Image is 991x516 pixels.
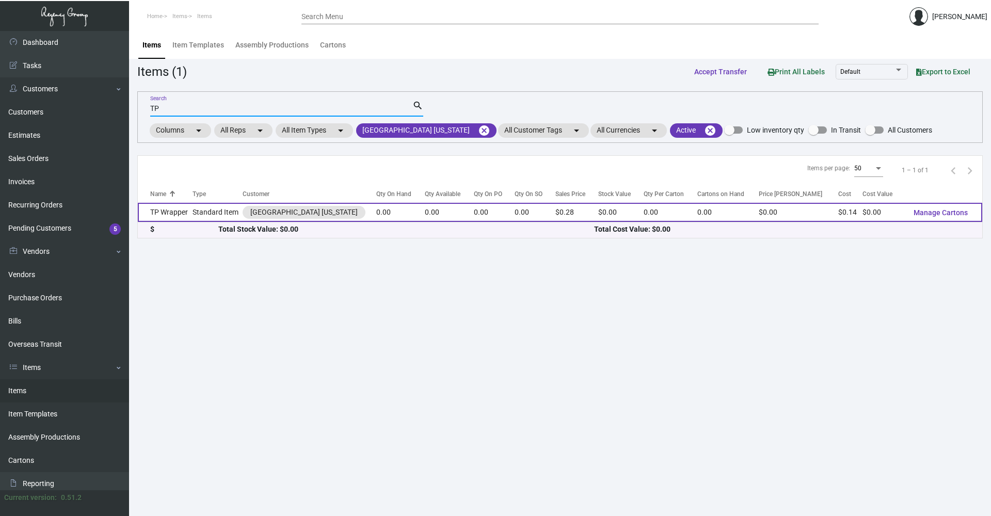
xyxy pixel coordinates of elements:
mat-icon: arrow_drop_down [570,124,583,137]
span: Export to Excel [916,68,970,76]
mat-chip: All Item Types [276,123,353,138]
button: Accept Transfer [686,62,755,81]
mat-chip: Active [670,123,723,138]
div: Type [193,189,206,199]
mat-chip: All Currencies [590,123,667,138]
div: Cartons on Hand [697,189,744,199]
div: Item Templates [172,40,224,51]
span: Items [172,13,187,20]
td: 0.00 [697,203,759,222]
div: Sales Price [555,189,585,199]
mat-icon: search [412,100,423,112]
mat-icon: arrow_drop_down [648,124,661,137]
mat-chip: All Reps [214,123,273,138]
div: Name [150,189,166,199]
span: Default [840,68,860,75]
td: $0.00 [862,203,905,222]
div: Qty Available [425,189,474,199]
div: Cost Value [862,189,892,199]
img: admin@bootstrapmaster.com [909,7,928,26]
div: Assembly Productions [235,40,309,51]
div: Cost [838,189,851,199]
div: Price [PERSON_NAME] [759,189,822,199]
div: Qty On SO [515,189,555,199]
div: Qty Per Carton [644,189,684,199]
td: $0.00 [598,203,644,222]
td: $0.00 [759,203,838,222]
mat-select: Items per page: [854,165,883,172]
div: Stock Value [598,189,644,199]
div: Qty Available [425,189,460,199]
div: Items per page: [807,164,850,173]
div: 1 – 1 of 1 [902,166,929,175]
div: [PERSON_NAME] [932,11,987,22]
div: Cost [838,189,862,199]
mat-chip: All Customer Tags [498,123,589,138]
span: All Customers [888,124,932,136]
div: 0.51.2 [61,492,82,503]
div: Total Stock Value: $0.00 [218,224,594,235]
span: 50 [854,165,861,172]
mat-chip: Columns [150,123,211,138]
span: Items [197,13,212,20]
td: 0.00 [376,203,425,222]
span: Accept Transfer [694,68,747,76]
mat-icon: cancel [478,124,490,137]
mat-icon: arrow_drop_down [334,124,347,137]
mat-icon: cancel [704,124,716,137]
button: Export to Excel [908,62,979,81]
mat-icon: arrow_drop_down [254,124,266,137]
td: $0.28 [555,203,598,222]
td: TP Wrapper [138,203,193,222]
div: Cost Value [862,189,905,199]
span: Print All Labels [768,68,825,76]
div: Qty On SO [515,189,542,199]
mat-chip: [GEOGRAPHIC_DATA] [US_STATE] [356,123,497,138]
div: Total Cost Value: $0.00 [594,224,970,235]
th: Customer [243,185,376,203]
td: Standard Item [193,203,243,222]
div: [GEOGRAPHIC_DATA] [US_STATE] [250,207,358,218]
span: In Transit [831,124,861,136]
div: Qty On Hand [376,189,411,199]
div: Qty On Hand [376,189,425,199]
div: Cartons on Hand [697,189,759,199]
div: Qty On PO [474,189,515,199]
mat-icon: arrow_drop_down [193,124,205,137]
div: Items (1) [137,62,187,81]
div: Price [PERSON_NAME] [759,189,838,199]
td: 0.00 [644,203,698,222]
div: Cartons [320,40,346,51]
div: Qty Per Carton [644,189,698,199]
div: Name [150,189,193,199]
td: 0.00 [515,203,555,222]
div: $ [150,224,218,235]
div: Items [142,40,161,51]
span: Low inventory qty [747,124,804,136]
td: 0.00 [474,203,515,222]
td: $0.14 [838,203,862,222]
div: Current version: [4,492,57,503]
div: Qty On PO [474,189,502,199]
button: Previous page [945,162,962,179]
button: Manage Cartons [905,203,976,222]
span: Manage Cartons [914,208,968,217]
button: Print All Labels [759,62,833,81]
div: Sales Price [555,189,598,199]
span: Home [147,13,163,20]
button: Next page [962,162,978,179]
div: Type [193,189,243,199]
div: Stock Value [598,189,631,199]
td: 0.00 [425,203,474,222]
